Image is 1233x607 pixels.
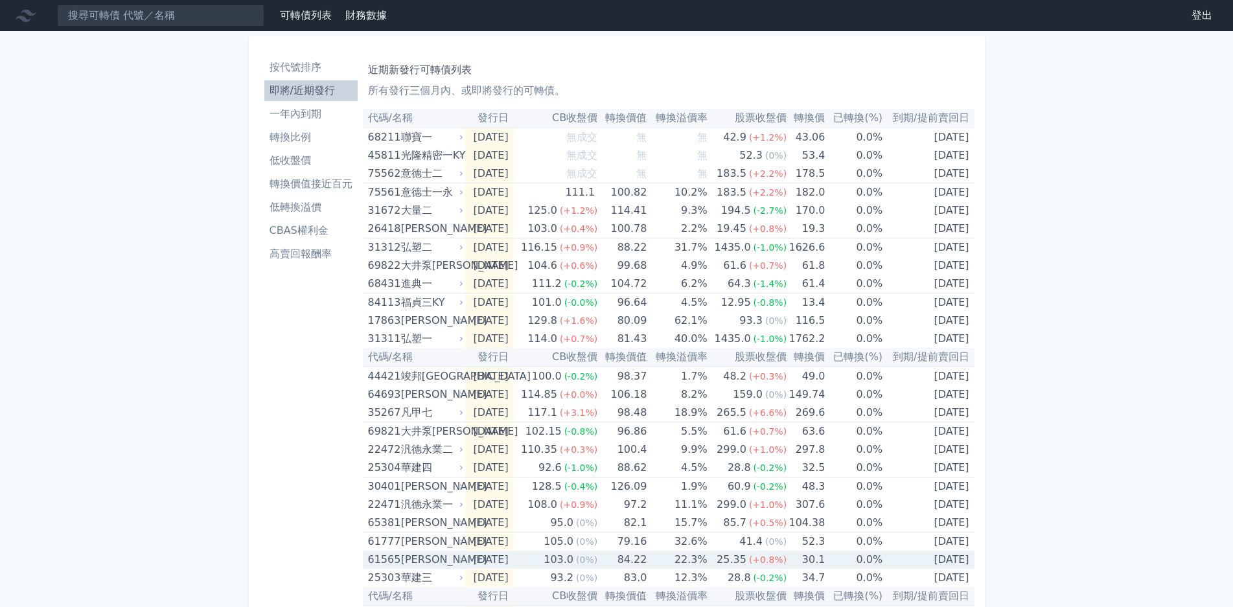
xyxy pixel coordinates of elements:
[368,533,398,551] div: 61777
[368,477,398,496] div: 30401
[882,330,974,348] td: [DATE]
[787,183,825,202] td: 182.0
[712,330,754,348] div: 1435.0
[465,165,513,183] td: [DATE]
[560,407,597,418] span: (+3.1%)
[737,533,765,551] div: 41.4
[264,220,358,241] a: CBAS權利金
[882,496,974,514] td: [DATE]
[547,514,576,532] div: 95.0
[368,459,398,477] div: 25304
[597,367,647,385] td: 98.37
[401,146,461,165] div: 光隆精密一KY
[882,348,974,367] th: 到期/提前賣回日
[647,257,707,275] td: 4.9%
[825,293,882,312] td: 0.0%
[368,441,398,459] div: 22472
[787,404,825,422] td: 269.6
[401,404,461,422] div: 凡甲七
[264,130,358,145] li: 轉換比例
[882,441,974,459] td: [DATE]
[465,109,513,128] th: 發行日
[525,330,560,348] div: 114.0
[882,201,974,220] td: [DATE]
[882,165,974,183] td: [DATE]
[345,9,387,21] a: 財務數據
[647,312,707,330] td: 62.1%
[401,422,461,441] div: 大井泵[PERSON_NAME]
[401,477,461,496] div: [PERSON_NAME]
[714,496,749,514] div: 299.0
[647,441,707,459] td: 9.9%
[882,238,974,257] td: [DATE]
[647,496,707,514] td: 11.1%
[597,514,647,533] td: 82.1
[401,257,461,275] div: 大井泵[PERSON_NAME]
[529,275,564,293] div: 111.2
[401,441,461,459] div: 汎德永業二
[465,348,513,367] th: 發行日
[825,220,882,238] td: 0.0%
[264,200,358,215] li: 低轉換溢價
[264,223,358,238] li: CBAS權利金
[749,187,787,198] span: (+2.2%)
[597,441,647,459] td: 100.4
[825,385,882,404] td: 0.0%
[401,220,461,238] div: [PERSON_NAME]
[787,477,825,496] td: 48.3
[787,422,825,441] td: 63.6
[597,312,647,330] td: 80.09
[368,238,398,257] div: 31312
[401,201,461,220] div: 大量二
[719,293,754,312] div: 12.95
[597,348,647,367] th: 轉換價值
[264,153,358,168] li: 低收盤價
[714,441,749,459] div: 299.0
[749,260,787,271] span: (+0.7%)
[518,385,560,404] div: 114.85
[882,146,974,165] td: [DATE]
[825,201,882,220] td: 0.0%
[725,459,754,477] div: 28.8
[368,367,398,385] div: 44421
[647,404,707,422] td: 18.9%
[529,477,564,496] div: 128.5
[576,518,597,528] span: (0%)
[597,422,647,441] td: 96.86
[787,514,825,533] td: 104.38
[882,220,974,238] td: [DATE]
[765,150,787,161] span: (0%)
[401,165,461,183] div: 意德士二
[647,367,707,385] td: 1.7%
[647,348,707,367] th: 轉換溢價率
[825,367,882,385] td: 0.0%
[560,242,597,253] span: (+0.9%)
[566,131,597,143] span: 無成交
[57,5,264,27] input: 搜尋可轉債 代號／名稱
[787,348,825,367] th: 轉換價
[368,220,398,238] div: 26418
[825,404,882,422] td: 0.0%
[401,330,461,348] div: 弘塑一
[882,477,974,496] td: [DATE]
[882,367,974,385] td: [DATE]
[566,167,597,179] span: 無成交
[714,165,749,183] div: 183.5
[647,201,707,220] td: 9.3%
[264,80,358,101] a: 即將/近期發行
[560,315,597,326] span: (+1.6%)
[647,109,707,128] th: 轉換溢價率
[708,109,787,128] th: 股票收盤價
[697,149,708,161] span: 無
[787,533,825,551] td: 52.3
[560,223,597,234] span: (+0.4%)
[882,275,974,293] td: [DATE]
[749,132,787,143] span: (+1.2%)
[597,477,647,496] td: 126.09
[825,496,882,514] td: 0.0%
[720,367,749,385] div: 48.2
[465,496,513,514] td: [DATE]
[560,444,597,455] span: (+0.3%)
[264,127,358,148] a: 轉換比例
[363,109,466,128] th: 代碼/名稱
